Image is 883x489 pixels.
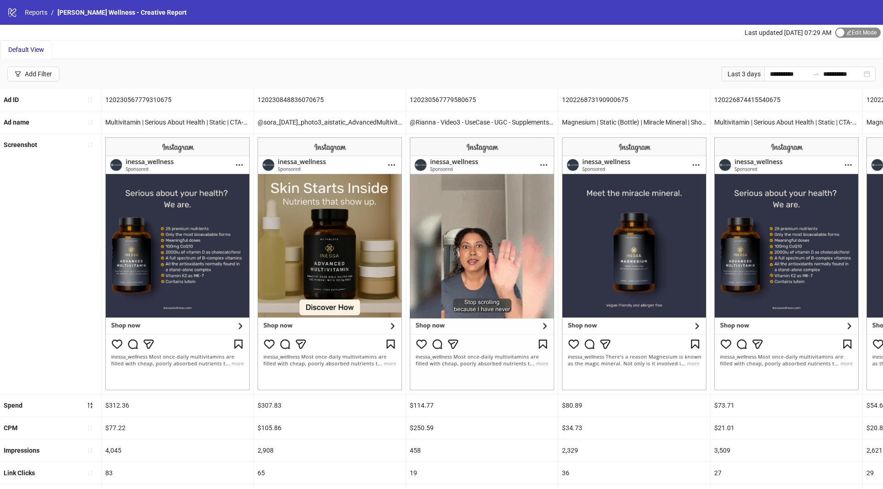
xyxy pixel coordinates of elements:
[15,71,21,77] span: filter
[711,417,862,439] div: $21.01
[558,394,710,416] div: $80.89
[254,394,406,416] div: $307.83
[558,89,710,111] div: 120226873190900675
[562,137,706,390] img: Screenshot 120226873190900675
[87,119,93,125] span: sort-ascending
[25,70,52,78] div: Add Filter
[87,142,93,148] span: sort-ascending
[711,462,862,484] div: 27
[87,470,93,476] span: sort-ascending
[102,439,253,461] div: 4,045
[87,97,93,103] span: sort-ascending
[410,137,554,390] img: Screenshot 120230567779580675
[51,7,54,17] li: /
[87,402,93,409] span: sort-descending
[8,46,44,53] span: Default View
[87,447,93,454] span: sort-ascending
[105,137,250,390] img: Screenshot 120230567779310675
[711,394,862,416] div: $73.71
[254,417,406,439] div: $105.86
[558,462,710,484] div: 36
[4,141,37,148] b: Screenshot
[722,67,764,81] div: Last 3 days
[406,111,558,133] div: @Rianna - Video3 - UseCase - UGC - Supplements - PDP - [DATE] - IW745840
[254,439,406,461] div: 2,908
[4,447,40,454] b: Impressions
[254,111,406,133] div: @sora_[DATE]_photo3_aistatic_AdvancedMultivitaminShelfieremix_AdvancedMultivitamin_Inessa__iter0_...
[7,67,59,81] button: Add Filter
[102,111,253,133] div: Multivitamin | Serious About Health | Static | CTA-Shop-Now | LP (Multivitamin) | OG - Copy
[254,89,406,111] div: 120230848836070675
[4,402,23,409] b: Spend
[102,462,253,484] div: 83
[4,469,35,477] b: Link Clicks
[558,439,710,461] div: 2,329
[102,417,253,439] div: $77.22
[558,417,710,439] div: $34.73
[711,89,862,111] div: 120226874415540675
[406,89,558,111] div: 120230567779580675
[714,137,859,390] img: Screenshot 120226874415540675
[812,70,820,78] span: to
[711,439,862,461] div: 3,509
[711,111,862,133] div: Multivitamin | Serious About Health | Static | CTA-Shop-Now | LP (Multivitamin) | OG - Copy
[57,9,187,16] span: [PERSON_NAME] Wellness - Creative Report
[406,439,558,461] div: 458
[406,462,558,484] div: 19
[102,89,253,111] div: 120230567779310675
[406,394,558,416] div: $114.77
[258,137,402,390] img: Screenshot 120230848836070675
[558,111,710,133] div: Magnesium | Static (Bottle) | Miracle Mineral | Shop Now - Copy 2
[87,425,93,431] span: sort-ascending
[4,119,29,126] b: Ad name
[23,7,49,17] a: Reports
[102,394,253,416] div: $312.36
[812,70,820,78] span: swap-right
[4,96,19,103] b: Ad ID
[254,462,406,484] div: 65
[4,424,17,432] b: CPM
[406,417,558,439] div: $250.59
[745,29,831,36] span: Last updated [DATE] 07:29 AM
